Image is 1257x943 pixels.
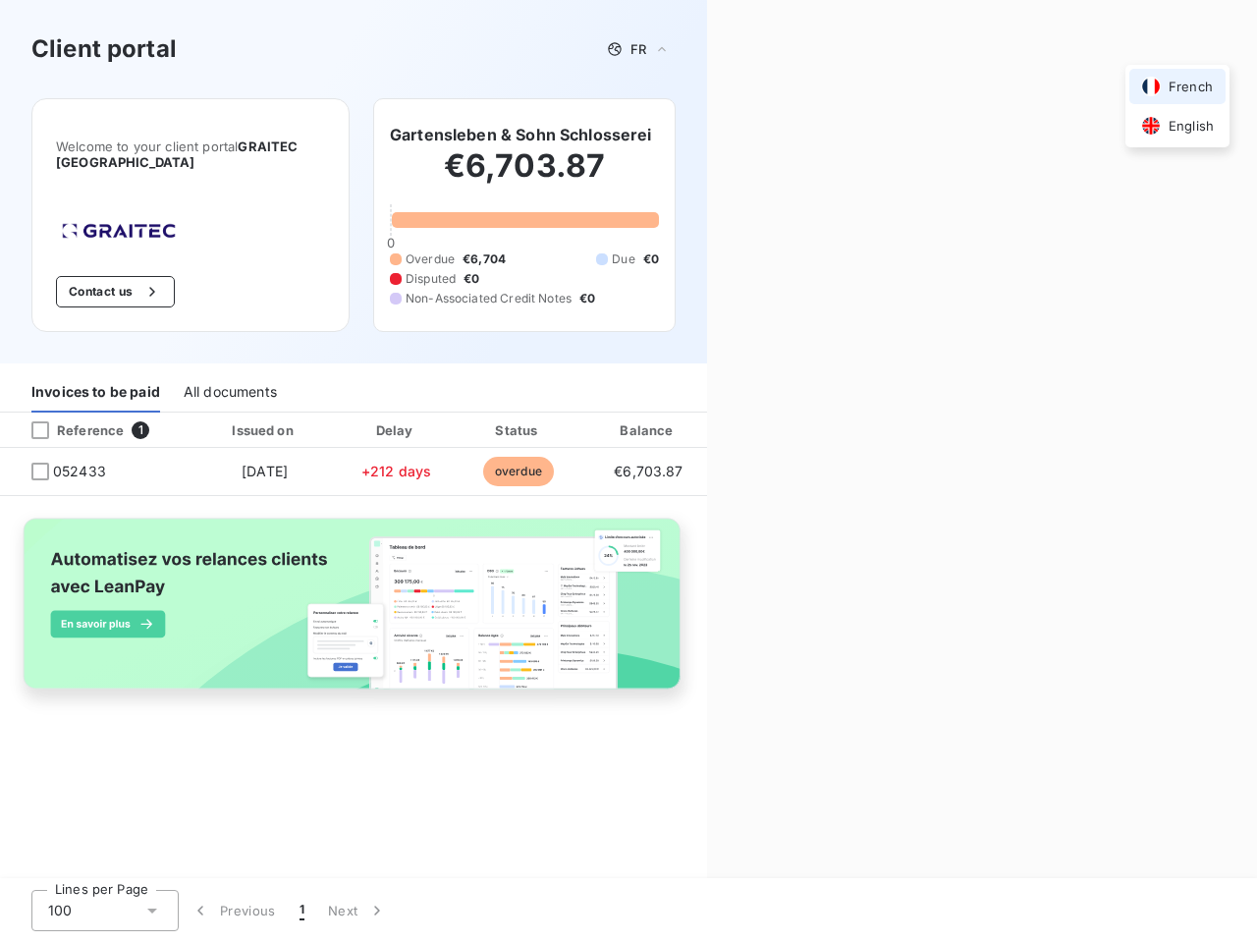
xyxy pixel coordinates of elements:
[460,420,576,440] div: Status
[288,890,316,931] button: 1
[406,290,572,307] span: Non-Associated Credit Notes
[406,250,455,268] span: Overdue
[48,901,72,920] span: 100
[390,146,659,205] h2: €6,703.87
[406,270,456,288] span: Disputed
[630,41,646,57] span: FR
[16,421,124,439] div: Reference
[31,31,177,67] h3: Client portal
[483,457,554,486] span: overdue
[464,270,479,288] span: €0
[8,508,699,718] img: banner
[361,463,431,479] span: +212 days
[387,235,395,250] span: 0
[341,420,453,440] div: Delay
[53,462,106,481] span: 052433
[242,463,288,479] span: [DATE]
[300,901,304,920] span: 1
[56,139,298,170] span: GRAITEC [GEOGRAPHIC_DATA]
[612,250,634,268] span: Due
[196,420,332,440] div: Issued on
[56,217,182,245] img: Company logo
[579,290,595,307] span: €0
[316,890,399,931] button: Next
[56,139,325,170] span: Welcome to your client portal
[390,123,652,146] h6: Gartensleben & Sohn Schlosserei
[56,276,175,307] button: Contact us
[584,420,712,440] div: Balance
[31,371,160,413] div: Invoices to be paid
[184,371,277,413] div: All documents
[643,250,659,268] span: €0
[463,250,506,268] span: €6,704
[132,421,149,439] span: 1
[614,463,683,479] span: €6,703.87
[179,890,288,931] button: Previous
